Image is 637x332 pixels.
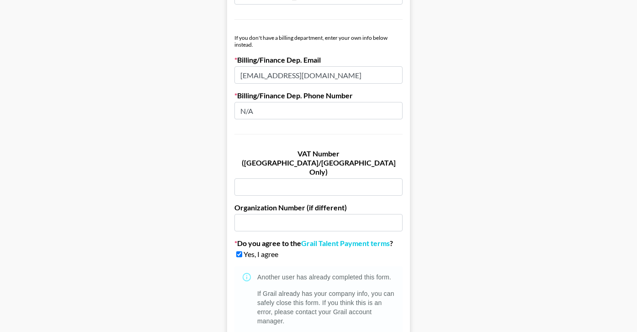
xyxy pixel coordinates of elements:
label: Billing/Finance Dep. Email [234,55,403,64]
a: Grail Talent Payment terms [301,239,390,248]
label: Organization Number (if different) [234,203,403,212]
label: Do you agree to the ? [234,239,403,248]
div: Another user has already completed this form. [257,273,395,282]
label: VAT Number ([GEOGRAPHIC_DATA]/[GEOGRAPHIC_DATA] Only) [234,149,403,177]
div: If Grail already has your company info, you can safely close this form. If you think this is an e... [257,289,395,326]
label: Billing/Finance Dep. Phone Number [234,91,403,100]
span: Yes, I agree [244,250,278,259]
div: If you don't have a billing department, enter your own info below instead. [234,34,403,48]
